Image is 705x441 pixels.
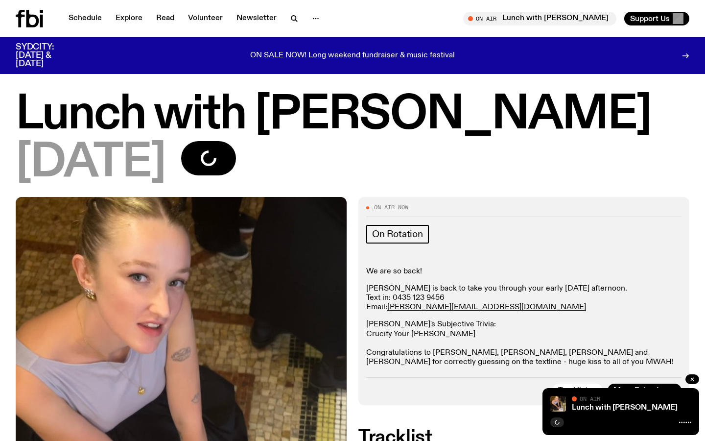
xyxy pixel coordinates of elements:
[63,12,108,25] a: Schedule
[250,51,455,60] p: ON SALE NOW! Long weekend fundraiser & music festival
[552,384,603,397] button: Tracklist
[16,43,78,68] h3: SYDCITY: [DATE] & [DATE]
[366,284,681,313] p: [PERSON_NAME] is back to take you through your early [DATE] afternoon. Text in: 0435 123 9456 Email:
[572,404,678,412] a: Lunch with [PERSON_NAME]
[387,303,586,311] a: [PERSON_NAME][EMAIL_ADDRESS][DOMAIN_NAME]
[182,12,229,25] a: Volunteer
[630,14,670,23] span: Support Us
[580,395,600,402] span: On Air
[150,12,180,25] a: Read
[16,141,165,185] span: [DATE]
[624,12,689,25] button: Support Us
[463,12,616,25] button: On AirLunch with [PERSON_NAME]
[366,320,681,367] p: [PERSON_NAME]'s Subjective Trivia: Crucify Your [PERSON_NAME] Congratulations to [PERSON_NAME], [...
[613,387,667,394] span: More Episodes
[608,384,681,397] a: More Episodes
[366,267,681,276] p: We are so back!
[550,396,566,412] img: SLC lunch cover
[366,225,429,244] a: On Rotation
[374,205,408,210] span: On Air Now
[231,12,282,25] a: Newsletter
[16,93,689,137] h1: Lunch with [PERSON_NAME]
[110,12,148,25] a: Explore
[372,229,423,240] span: On Rotation
[558,387,588,394] span: Tracklist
